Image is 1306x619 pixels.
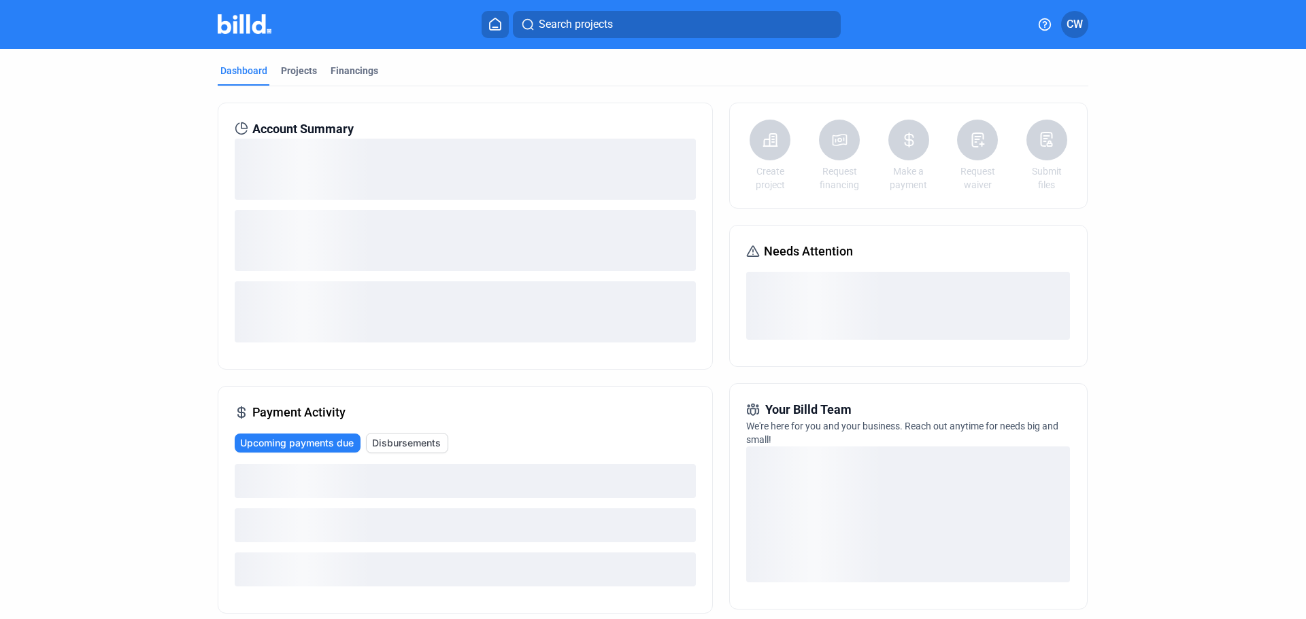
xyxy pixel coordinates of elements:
[539,16,613,33] span: Search projects
[240,436,354,450] span: Upcoming payments due
[746,446,1070,582] div: loading
[954,164,1001,192] a: Request waiver
[235,281,696,342] div: loading
[372,436,441,450] span: Disbursements
[235,434,361,453] button: Upcoming payments due
[331,64,378,77] div: Financings
[218,14,271,34] img: Billd Company Logo
[1067,16,1083,33] span: CW
[746,272,1070,340] div: loading
[235,210,696,271] div: loading
[235,464,696,498] div: loading
[220,64,267,77] div: Dashboard
[513,11,841,38] button: Search projects
[765,400,852,419] span: Your Billd Team
[816,164,863,192] a: Request financing
[746,164,794,192] a: Create project
[1023,164,1071,192] a: Submit files
[235,139,696,200] div: loading
[764,242,853,261] span: Needs Attention
[252,120,354,139] span: Account Summary
[235,552,696,586] div: loading
[746,421,1058,445] span: We're here for you and your business. Reach out anytime for needs big and small!
[1061,11,1088,38] button: CW
[281,64,317,77] div: Projects
[885,164,933,192] a: Make a payment
[235,508,696,542] div: loading
[252,403,346,422] span: Payment Activity
[366,433,448,453] button: Disbursements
